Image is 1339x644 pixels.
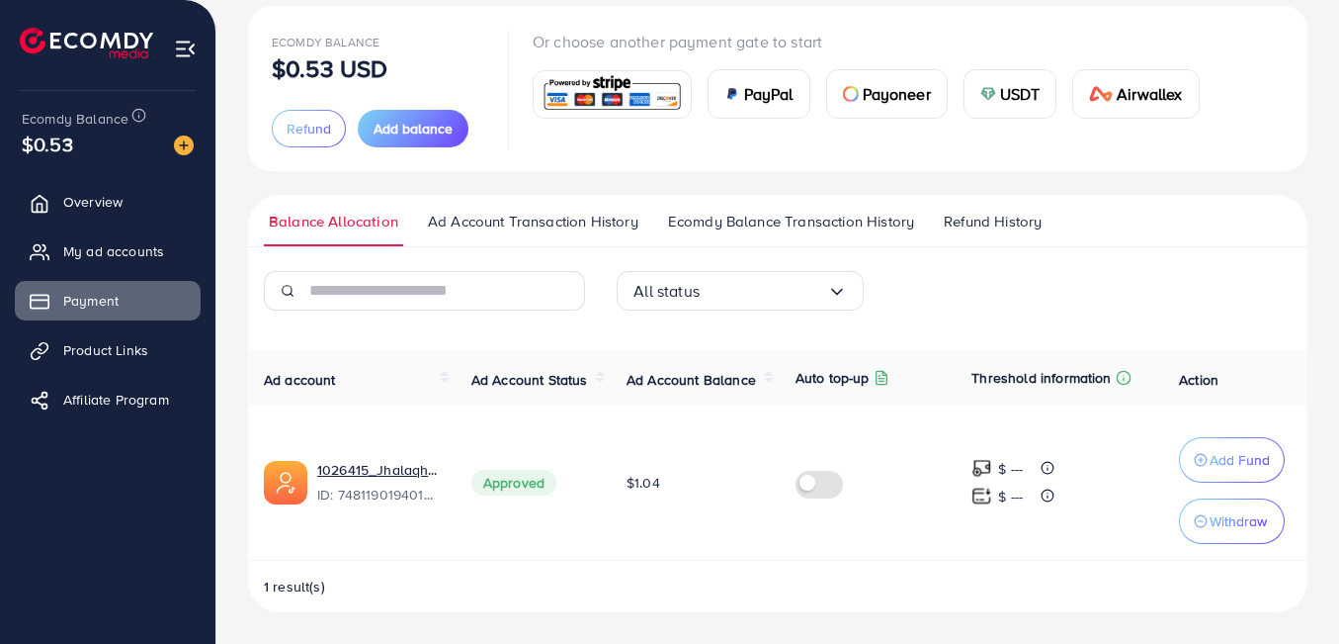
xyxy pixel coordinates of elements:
a: Overview [15,182,201,222]
span: Approved [471,470,556,496]
span: USDT [1000,82,1041,106]
span: Ad Account Status [471,370,588,390]
a: card [533,70,692,119]
img: top-up amount [971,486,992,506]
span: Ecomdy Balance Transaction History [668,211,914,232]
img: logo [20,28,153,58]
span: Product Links [63,340,148,360]
span: Ad Account Balance [627,370,756,390]
span: Payoneer [863,82,931,106]
img: top-up amount [971,458,992,479]
span: $1.04 [627,473,660,493]
a: My ad accounts [15,231,201,271]
span: Refund History [944,211,1042,232]
button: Refund [272,110,346,147]
span: My ad accounts [63,241,164,261]
a: Product Links [15,330,201,370]
img: card [1089,86,1113,102]
img: card [540,73,685,116]
span: Payment [63,291,119,311]
a: cardUSDT [963,69,1057,119]
a: Payment [15,281,201,321]
p: $0.53 USD [272,56,387,80]
a: cardAirwallex [1072,69,1199,119]
p: Threshold information [971,366,1111,390]
span: Action [1179,370,1218,390]
p: $ --- [998,485,1023,508]
span: Ad Account Transaction History [428,211,638,232]
span: Affiliate Program [63,390,169,410]
span: ID: 7481190194012618753 [317,485,440,505]
img: ic-ads-acc.e4c84228.svg [264,461,307,505]
span: PayPal [744,82,794,106]
p: $ --- [998,457,1023,481]
span: Ecomdy Balance [22,109,128,129]
a: cardPayoneer [826,69,948,119]
span: Balance Allocation [269,211,398,232]
button: Withdraw [1179,499,1285,544]
img: menu [174,38,197,60]
img: card [980,86,996,102]
img: image [174,136,194,155]
span: Ecomdy Balance [272,34,379,50]
img: card [724,86,740,102]
button: Add balance [358,110,468,147]
p: Or choose another payment gate to start [533,30,1215,53]
span: Ad account [264,370,336,390]
div: Search for option [617,271,864,311]
a: cardPayPal [708,69,810,119]
div: <span class='underline'>1026415_Jhalaqh_1741850336246</span></br>7481190194012618753 [317,460,440,506]
span: All status [633,276,700,307]
input: Search for option [700,276,827,307]
span: Airwallex [1117,82,1182,106]
p: Add Fund [1210,448,1270,472]
p: Withdraw [1210,509,1267,533]
a: Affiliate Program [15,380,201,419]
span: 1 result(s) [264,577,325,597]
img: card [843,86,859,102]
span: Refund [287,119,331,138]
span: $0.53 [22,130,73,158]
span: Overview [63,192,123,212]
iframe: Chat [1255,555,1324,629]
a: 1026415_Jhalaqh_1741850336246 [317,460,440,480]
span: Add balance [374,119,453,138]
button: Add Fund [1179,437,1285,483]
p: Auto top-up [795,366,870,390]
